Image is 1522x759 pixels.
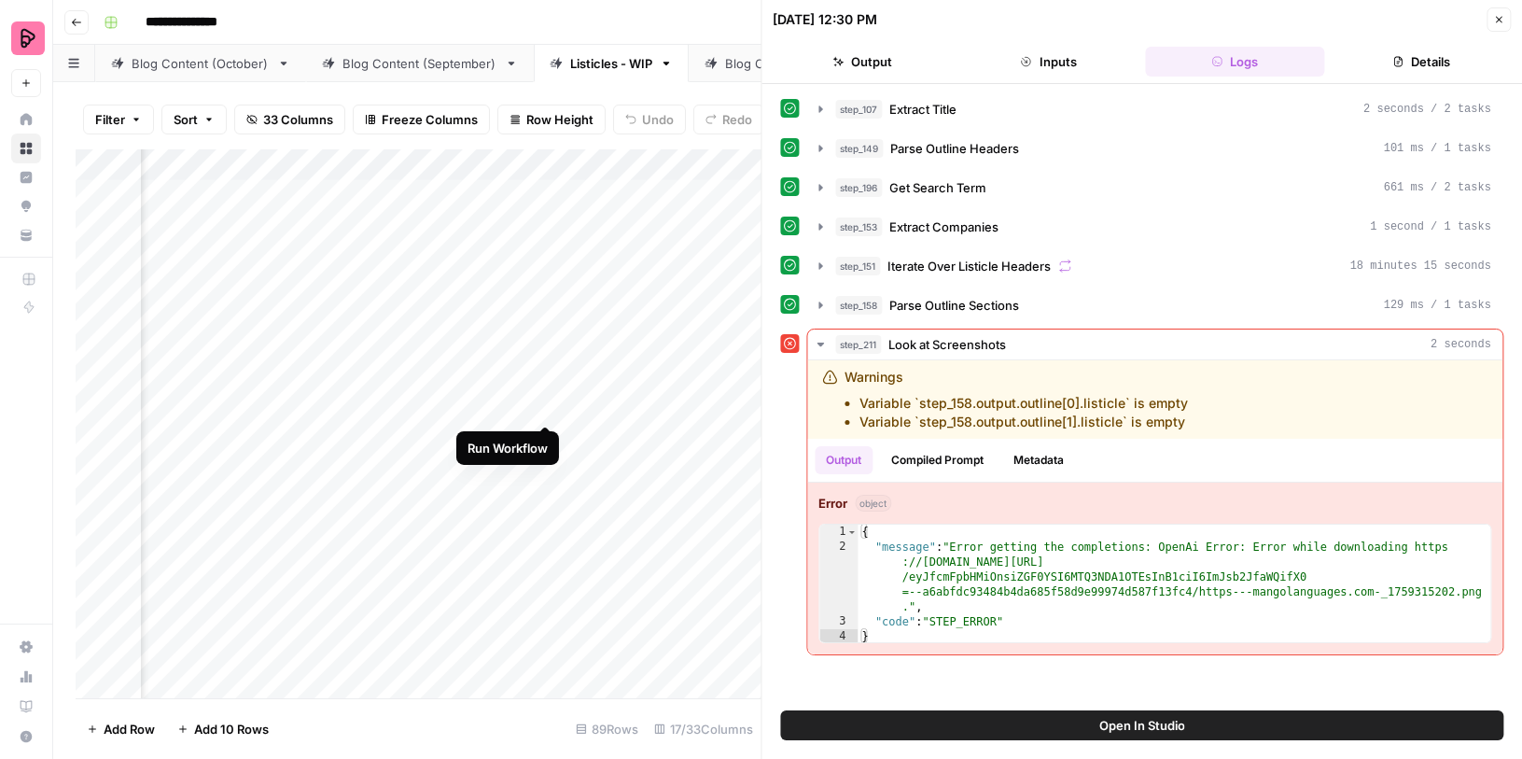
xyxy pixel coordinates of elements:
[820,629,859,644] div: 4
[856,495,892,512] span: object
[11,220,41,250] a: Your Data
[353,105,490,134] button: Freeze Columns
[468,439,548,457] div: Run Workflow
[774,10,878,29] div: [DATE] 12:30 PM
[860,394,1189,413] li: Variable `step_158.output.outline[0].listicle` is empty
[11,632,41,662] a: Settings
[95,45,306,82] a: Blog Content (October)
[808,330,1503,359] button: 2 seconds
[1350,258,1491,274] span: 18 minutes 15 seconds
[382,110,478,129] span: Freeze Columns
[174,110,198,129] span: Sort
[1332,47,1511,77] button: Details
[808,173,1503,203] button: 661 ms / 2 tasks
[820,540,859,614] div: 2
[11,21,45,55] img: Preply Logo
[11,105,41,134] a: Home
[820,614,859,629] div: 3
[890,218,999,236] span: Extract Companies
[774,47,953,77] button: Output
[647,714,761,744] div: 17/33 Columns
[11,162,41,192] a: Insights
[1370,218,1491,235] span: 1 second / 1 tasks
[889,335,1007,354] span: Look at Screenshots
[819,494,848,513] strong: Error
[306,45,534,82] a: Blog Content (September)
[526,110,593,129] span: Row Height
[781,710,1504,740] button: Open In Studio
[234,105,345,134] button: 33 Columns
[836,218,883,236] span: step_153
[161,105,227,134] button: Sort
[816,446,873,474] button: Output
[722,110,752,129] span: Redo
[1003,446,1076,474] button: Metadata
[836,139,884,158] span: step_149
[808,251,1503,281] button: 18 minutes 15 seconds
[890,100,957,119] span: Extract Title
[725,54,857,73] div: Blog Content (August)
[1146,47,1325,77] button: Logs
[808,212,1503,242] button: 1 second / 1 tasks
[194,720,269,738] span: Add 10 Rows
[693,105,764,134] button: Redo
[83,105,154,134] button: Filter
[836,296,883,315] span: step_158
[959,47,1138,77] button: Inputs
[613,105,686,134] button: Undo
[689,45,893,82] a: Blog Content (August)
[808,134,1503,163] button: 101 ms / 1 tasks
[11,15,41,62] button: Workspace: Preply
[76,714,166,744] button: Add Row
[570,54,652,73] div: Listicles - WIP
[11,722,41,752] button: Help + Support
[860,413,1189,431] li: Variable `step_158.output.outline[1].listicle` is empty
[888,257,1052,275] span: Iterate Over Listicle Headers
[847,525,858,540] span: Toggle code folding, rows 1 through 4
[534,45,689,82] a: Listicles - WIP
[95,110,125,129] span: Filter
[11,191,41,221] a: Opportunities
[1363,101,1491,118] span: 2 seconds / 2 tasks
[342,54,497,73] div: Blog Content (September)
[1099,716,1185,735] span: Open In Studio
[808,290,1503,320] button: 129 ms / 1 tasks
[132,54,270,73] div: Blog Content (October)
[836,257,881,275] span: step_151
[1384,179,1491,196] span: 661 ms / 2 tasks
[166,714,280,744] button: Add 10 Rows
[1384,140,1491,157] span: 101 ms / 1 tasks
[104,720,155,738] span: Add Row
[808,360,1503,654] div: 2 seconds
[568,714,647,744] div: 89 Rows
[1384,297,1491,314] span: 129 ms / 1 tasks
[11,692,41,722] a: Learning Hub
[808,94,1503,124] button: 2 seconds / 2 tasks
[890,296,1020,315] span: Parse Outline Sections
[497,105,606,134] button: Row Height
[263,110,333,129] span: 33 Columns
[11,134,41,163] a: Browse
[1431,336,1491,353] span: 2 seconds
[890,178,987,197] span: Get Search Term
[836,178,883,197] span: step_196
[845,368,1189,431] div: Warnings
[836,100,883,119] span: step_107
[11,662,41,692] a: Usage
[891,139,1020,158] span: Parse Outline Headers
[881,446,996,474] button: Compiled Prompt
[820,525,859,540] div: 1
[642,110,674,129] span: Undo
[836,335,882,354] span: step_211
